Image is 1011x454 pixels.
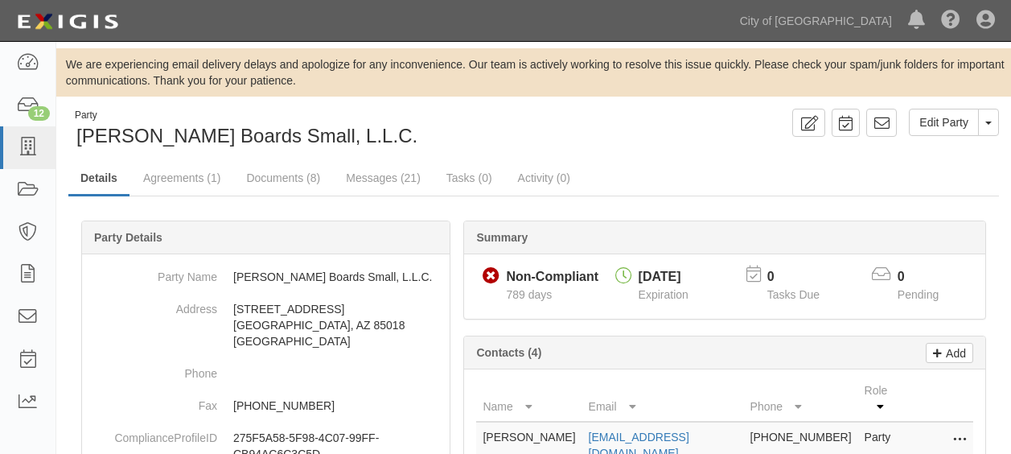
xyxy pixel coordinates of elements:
b: Summary [476,231,528,244]
th: Name [476,376,582,422]
a: Activity (0) [506,162,582,194]
i: Help Center - Complianz [941,11,960,31]
div: Non-Compliant [506,268,598,287]
img: logo-5460c22ac91f19d4615b14bd174203de0afe785f0fc80cf4dbbc73dc1793850b.png [12,7,123,36]
p: Add [942,344,966,362]
dt: ComplianceProfileID [88,422,217,446]
span: Since 06/30/2023 [506,288,552,301]
p: 0 [767,268,840,287]
a: Edit Party [909,109,979,136]
i: Non-Compliant [483,268,499,285]
a: Add [926,343,973,363]
b: Contacts (4) [476,346,541,359]
dt: Fax [88,390,217,414]
span: [PERSON_NAME] Boards Small, L.L.C. [76,125,417,147]
dt: Party Name [88,261,217,285]
dt: Address [88,293,217,317]
a: Documents (8) [234,162,332,194]
div: [DATE] [639,268,688,287]
div: 12 [28,106,50,121]
div: Party [75,109,417,122]
a: Agreements (1) [131,162,232,194]
dd: [STREET_ADDRESS] [GEOGRAPHIC_DATA], AZ 85018 [GEOGRAPHIC_DATA] [88,293,443,357]
dt: Phone [88,357,217,382]
a: Messages (21) [334,162,433,194]
a: City of [GEOGRAPHIC_DATA] [732,5,900,37]
th: Email [582,376,744,422]
div: Becker Boards Small, L.L.C. [68,109,522,150]
dd: [PHONE_NUMBER] [88,390,443,422]
span: Pending [898,288,939,301]
div: We are experiencing email delivery delays and apologize for any inconvenience. Our team is active... [56,56,1011,89]
span: Expiration [639,288,688,301]
span: Tasks Due [767,288,820,301]
p: 0 [898,268,959,287]
dd: [PERSON_NAME] Boards Small, L.L.C. [88,261,443,293]
b: Party Details [94,231,162,244]
th: Phone [744,376,858,422]
a: Details [68,162,129,196]
a: Tasks (0) [434,162,504,194]
th: Role [858,376,909,422]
